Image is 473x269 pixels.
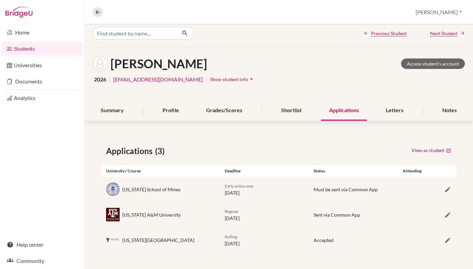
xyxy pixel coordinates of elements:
button: Show student infoarrow_drop_down [210,74,255,84]
img: us_tam_wi_dwpfo.jpeg [106,208,120,221]
span: Rolling [225,234,237,239]
div: Status [308,168,397,174]
div: [DATE] [220,233,308,247]
div: Notes [434,101,465,121]
div: Profile [154,101,187,121]
a: Home [1,26,83,39]
div: Shortlist [273,101,310,121]
div: Applications [321,101,367,121]
a: Next Student [430,30,465,37]
div: Summary [93,101,132,121]
input: Find student by name... [93,27,176,40]
span: Show student info [210,76,248,82]
a: Universities [1,58,83,72]
i: arrow_drop_down [248,76,255,82]
span: | [109,75,110,83]
span: Previous Student [371,30,407,37]
a: Students [1,42,83,55]
img: us_mine_ckoylqcb.jpeg [106,182,120,196]
div: [DATE] [220,207,308,222]
a: Help center [1,238,83,251]
a: Access student's account [401,58,465,69]
img: us_ttu_5io_gq7e.jpeg [106,238,120,242]
a: Community [1,254,83,268]
img: Alexander Kirkham's avatar [93,56,108,71]
div: [DATE] [220,182,308,196]
a: Previous Student [364,30,407,37]
a: [EMAIL_ADDRESS][DOMAIN_NAME] [113,75,203,83]
span: 2026 [94,75,106,83]
div: Deadline [220,168,308,174]
div: Attending [397,168,427,174]
div: Letters [378,101,412,121]
a: View as student [411,145,451,155]
div: Grades/Scores [198,101,250,121]
span: (3) [155,145,167,157]
span: Must be sent via Common App [314,187,378,192]
span: Regular [225,209,239,214]
span: Applications [106,145,155,157]
span: Sent via Common App [314,212,360,218]
div: [US_STATE][GEOGRAPHIC_DATA] [122,237,194,244]
span: Early action one [225,184,253,189]
a: Analytics [1,91,83,105]
div: [US_STATE] A&M University [122,211,181,218]
img: Bridge-U [5,7,32,18]
a: Documents [1,75,83,88]
span: Next Student [430,30,457,37]
span: Accepted [314,237,333,243]
button: [PERSON_NAME] [413,6,465,19]
span: | [205,75,207,83]
div: [US_STATE] School of Mines [122,186,180,193]
div: University / Course [101,168,220,174]
h1: [PERSON_NAME] [110,56,207,71]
